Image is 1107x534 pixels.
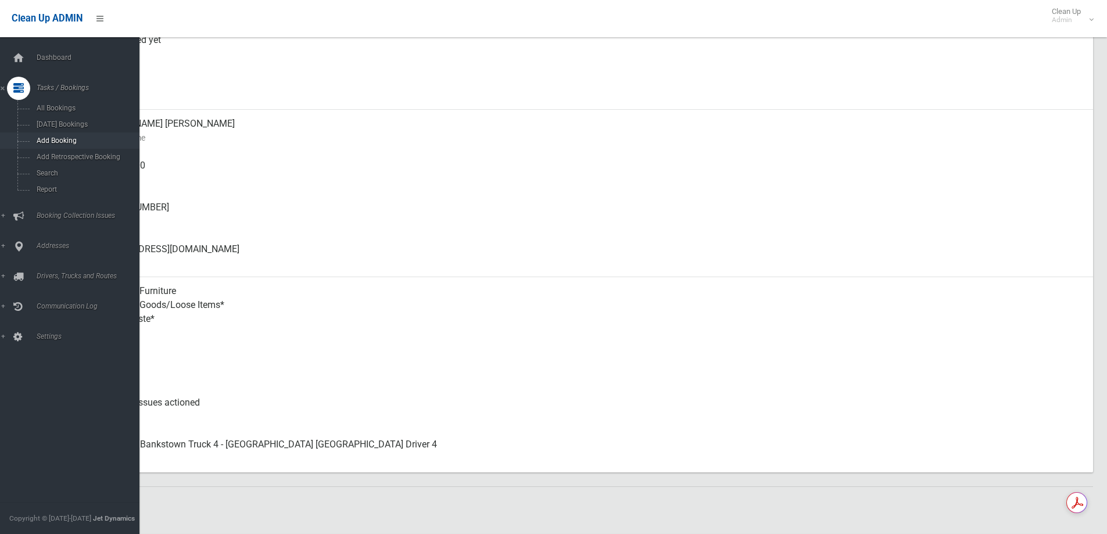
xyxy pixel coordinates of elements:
div: Canterbury Bankstown Truck 4 - [GEOGRAPHIC_DATA] [GEOGRAPHIC_DATA] Driver 4 [93,431,1084,472]
span: Clean Up [1046,7,1092,24]
div: Collection issues actioned [93,389,1084,431]
small: Oversized [93,368,1084,382]
small: Collected At [93,47,1084,61]
strong: Jet Dynamics [93,514,135,522]
small: Assigned To [93,451,1084,465]
span: Settings [33,332,148,341]
small: Status [93,410,1084,424]
small: Items [93,326,1084,340]
span: Dashboard [33,53,148,62]
div: Household Furniture Household Goods/Loose Items* Garden Waste* [93,277,1084,347]
div: No [93,347,1084,389]
span: Addresses [33,242,148,250]
h2: Notes [51,501,1093,516]
small: Admin [1052,16,1081,24]
small: Zone [93,89,1084,103]
span: Add Retrospective Booking [33,153,138,161]
div: [PHONE_NUMBER] [93,193,1084,235]
small: Email [93,256,1084,270]
small: Mobile [93,173,1084,187]
span: Search [33,169,138,177]
span: All Bookings [33,104,138,112]
span: Booking Collection Issues [33,212,148,220]
small: Contact Name [93,131,1084,145]
span: [DATE] Bookings [33,120,138,128]
span: Add Booking [33,137,138,145]
a: [EMAIL_ADDRESS][DOMAIN_NAME]Email [51,235,1093,277]
div: [PERSON_NAME] [PERSON_NAME] [93,110,1084,152]
div: [DATE] [93,68,1084,110]
span: Report [33,185,138,193]
div: [EMAIL_ADDRESS][DOMAIN_NAME] [93,235,1084,277]
div: Not collected yet [93,26,1084,68]
span: Communication Log [33,302,148,310]
small: Landline [93,214,1084,228]
div: 0452419700 [93,152,1084,193]
span: Drivers, Trucks and Routes [33,272,148,280]
span: Copyright © [DATE]-[DATE] [9,514,91,522]
span: Tasks / Bookings [33,84,148,92]
span: Clean Up ADMIN [12,13,83,24]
